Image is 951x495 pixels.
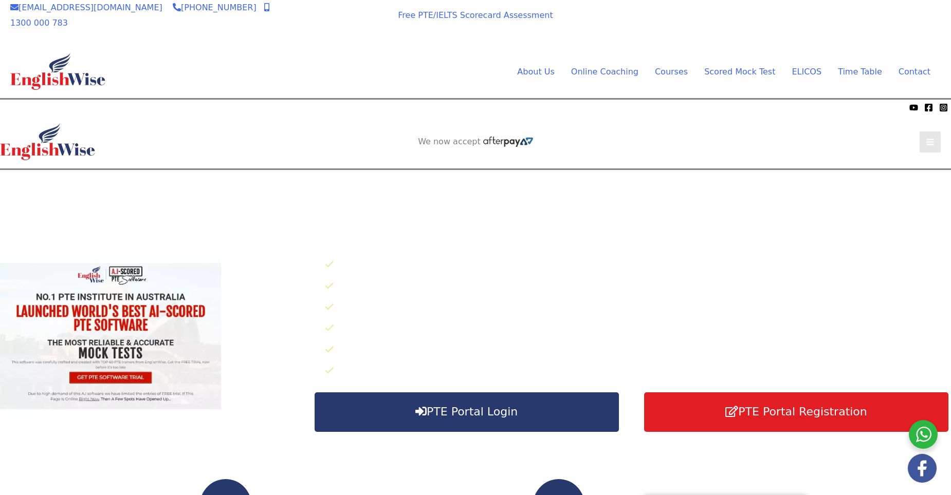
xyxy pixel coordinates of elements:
img: Afterpay-Logo [321,25,349,30]
span: We now accept [418,137,481,147]
aside: Header Widget 1 [386,170,565,203]
span: Online Coaching [571,67,638,77]
a: Facebook [924,103,933,112]
a: PTE Portal Registration [644,392,948,432]
a: Instagram [939,103,948,112]
a: Free PTE/IELTS Scorecard Assessment [398,10,553,20]
nav: Site Navigation: Main Menu [492,64,930,80]
img: Afterpay-Logo [62,105,90,110]
a: ELICOS [783,64,830,80]
a: PTE Portal Login [315,392,619,432]
li: Instant Results – KNOW where you Stand in the Shortest Amount of Time [325,363,951,379]
a: About UsMenu Toggle [509,64,562,80]
p: Click below to know why EnglishWise has worlds best AI scored PTE software [317,234,951,249]
li: 50 Writing Practice Questions [325,299,951,316]
li: 200 Listening Practice Questions [325,341,951,358]
a: AI SCORED PTE SOFTWARE REGISTER FOR FREE SOFTWARE TRIAL [772,14,930,34]
a: Time TableMenu Toggle [830,64,890,80]
span: Courses [655,67,688,77]
span: We now accept [307,12,362,23]
a: AI SCORED PTE SOFTWARE REGISTER FOR FREE SOFTWARE TRIAL [396,178,555,199]
span: Time Table [838,67,882,77]
a: YouTube [909,103,918,112]
a: [EMAIL_ADDRESS][DOMAIN_NAME] [10,3,162,12]
span: ELICOS [792,67,821,77]
a: Contact [890,64,930,80]
li: 125 Reading Practice Questions [325,320,951,337]
li: 30X AI Scored Full Length Mock Tests [325,256,951,273]
span: Scored Mock Test [704,67,775,77]
a: CoursesMenu Toggle [647,64,696,80]
li: 250 Speaking Practice Questions [325,278,951,295]
a: [PHONE_NUMBER] [173,3,257,12]
a: Scored Mock TestMenu Toggle [696,64,783,80]
span: We now accept [5,102,60,112]
a: 1300 000 783 [10,3,269,28]
span: About Us [517,67,554,77]
aside: Header Widget 2 [413,137,538,147]
span: Contact [899,67,930,77]
img: Afterpay-Logo [483,137,533,147]
a: Online CoachingMenu Toggle [563,64,647,80]
aside: Header Widget 1 [761,6,941,39]
img: white-facebook.png [908,454,937,483]
img: cropped-ew-logo [10,53,105,90]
